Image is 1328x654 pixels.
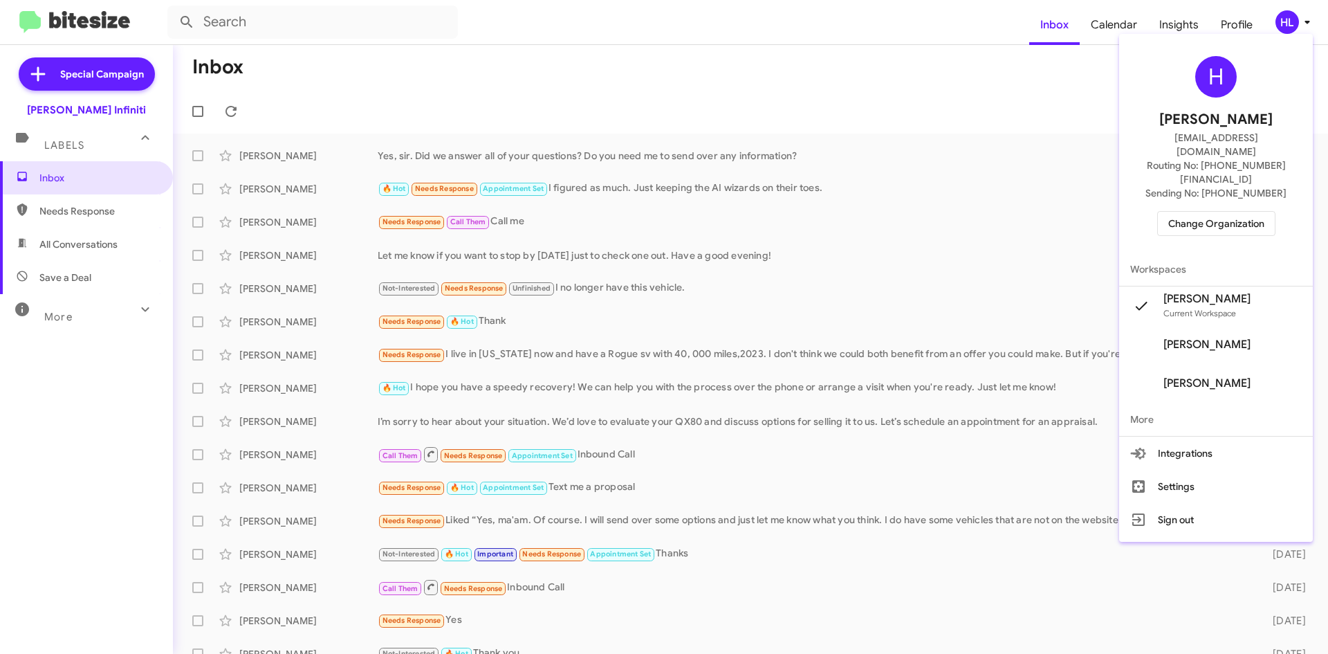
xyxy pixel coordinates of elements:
span: Sending No: [PHONE_NUMBER] [1145,186,1286,200]
span: Workspaces [1119,253,1313,286]
span: [EMAIL_ADDRESS][DOMAIN_NAME] [1136,131,1296,158]
button: Sign out [1119,503,1313,536]
span: Change Organization [1168,212,1264,235]
button: Integrations [1119,437,1313,470]
span: Routing No: [PHONE_NUMBER][FINANCIAL_ID] [1136,158,1296,186]
span: [PERSON_NAME] [1163,338,1251,352]
span: More [1119,403,1313,436]
span: [PERSON_NAME] [1159,109,1273,131]
button: Change Organization [1157,211,1275,236]
button: Settings [1119,470,1313,503]
div: H [1195,56,1237,98]
span: [PERSON_NAME] [1163,376,1251,390]
span: [PERSON_NAME] [1163,292,1251,306]
span: Current Workspace [1163,308,1236,318]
